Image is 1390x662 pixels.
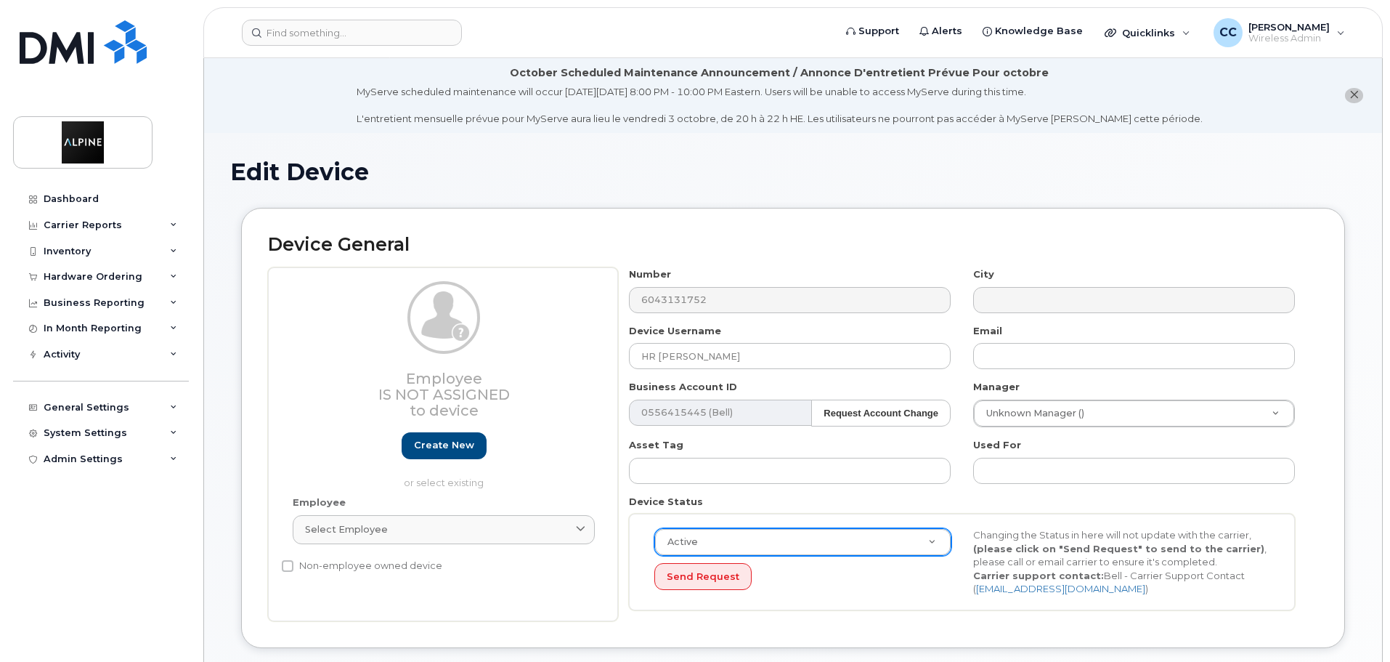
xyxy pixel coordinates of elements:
[230,159,1356,185] h1: Edit Device
[629,495,703,509] label: Device Status
[654,563,752,590] button: Send Request
[811,400,951,427] button: Request Account Change
[978,407,1084,420] span: Unknown Manager ()
[629,438,683,452] label: Asset Tag
[973,267,994,281] label: City
[357,85,1203,126] div: MyServe scheduled maintenance will occur [DATE][DATE] 8:00 PM - 10:00 PM Eastern. Users will be u...
[410,402,479,419] span: to device
[305,522,388,536] span: Select employee
[659,536,698,549] span: Active
[378,386,510,403] span: Is not assigned
[973,570,1104,581] strong: Carrier support contact:
[973,438,1021,452] label: Used For
[293,496,346,509] label: Employee
[1345,88,1363,103] button: close notification
[976,583,1145,594] a: [EMAIL_ADDRESS][DOMAIN_NAME]
[962,528,1281,596] div: Changing the Status in here will not update with the carrier, , please call or email carrier to e...
[973,543,1264,554] strong: (please click on "Send Request" to send to the carrier)
[655,529,951,555] a: Active
[510,65,1049,81] div: October Scheduled Maintenance Announcement / Annonce D'entretient Prévue Pour octobre
[268,235,1318,255] h2: Device General
[293,371,595,419] h3: Employee
[973,324,1002,338] label: Email
[629,267,671,281] label: Number
[293,515,595,544] a: Select employee
[402,432,487,459] a: Create new
[629,324,721,338] label: Device Username
[629,380,737,394] label: Business Account ID
[293,476,595,490] p: or select existing
[282,560,293,572] input: Non-employee owned device
[973,380,1020,394] label: Manager
[974,400,1294,427] a: Unknown Manager ()
[282,557,442,575] label: Non-employee owned device
[824,408,938,419] strong: Request Account Change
